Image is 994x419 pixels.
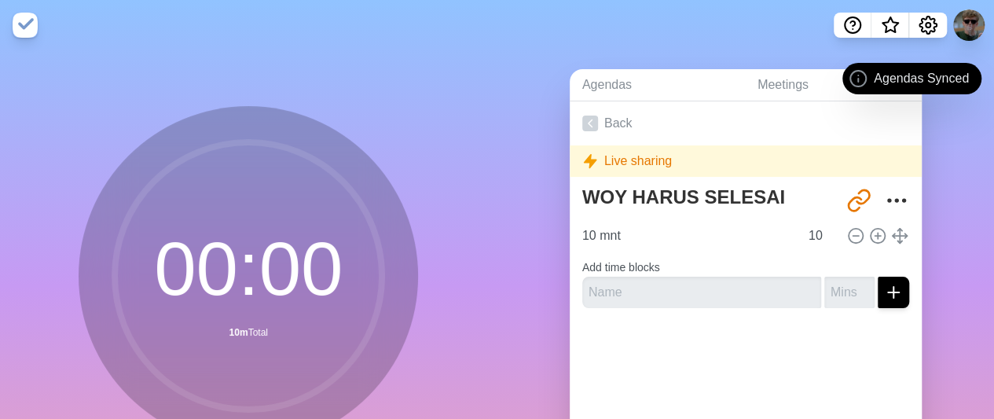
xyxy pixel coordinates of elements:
[582,261,660,274] label: Add time blocks
[834,13,871,38] button: Help
[881,185,912,216] button: More
[576,220,799,252] input: Name
[824,277,875,308] input: Mins
[570,101,922,145] a: Back
[909,13,947,38] button: Settings
[570,69,745,101] a: Agendas
[843,185,875,216] button: Share link
[874,69,969,88] span: Agendas Synced
[13,13,38,38] img: timeblocks logo
[570,145,922,177] div: Live sharing
[871,13,909,38] button: What’s new
[802,220,840,252] input: Mins
[582,277,821,308] input: Name
[745,69,922,101] a: Meetings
